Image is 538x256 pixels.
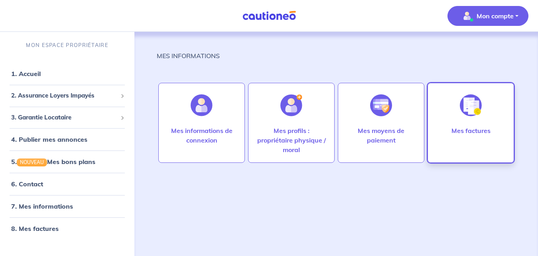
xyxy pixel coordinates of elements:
[447,6,528,26] button: illu_account_valid_menu.svgMon compte
[460,94,482,116] img: illu_invoice.svg
[280,94,302,116] img: illu_account_add.svg
[239,11,299,21] img: Cautioneo
[11,158,95,166] a: 5.NOUVEAUMes bons plans
[11,113,117,122] span: 3. Garantie Locataire
[3,176,131,192] div: 6. Contact
[370,94,392,116] img: illu_credit_card_no_anim.svg
[11,202,73,210] a: 7. Mes informations
[167,126,236,145] p: Mes informations de connexion
[256,126,326,154] p: Mes profils : propriétaire physique / moral
[11,135,87,143] a: 4. Publier mes annonces
[11,225,59,233] a: 8. Mes factures
[3,131,131,147] div: 4. Publier mes annonces
[3,221,131,236] div: 8. Mes factures
[11,91,117,100] span: 2. Assurance Loyers Impayés
[3,88,131,104] div: 2. Assurance Loyers Impayés
[3,154,131,170] div: 5.NOUVEAUMes bons plans
[3,110,131,125] div: 3. Garantie Locataire
[461,10,473,22] img: illu_account_valid_menu.svg
[346,126,416,145] p: Mes moyens de paiement
[3,198,131,214] div: 7. Mes informations
[191,94,213,116] img: illu_account.svg
[26,41,108,49] p: MON ESPACE PROPRIÉTAIRE
[157,51,220,61] p: MES INFORMATIONS
[477,11,514,21] p: Mon compte
[11,70,41,78] a: 1. Accueil
[3,66,131,82] div: 1. Accueil
[11,180,43,188] a: 6. Contact
[451,126,491,135] p: Mes factures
